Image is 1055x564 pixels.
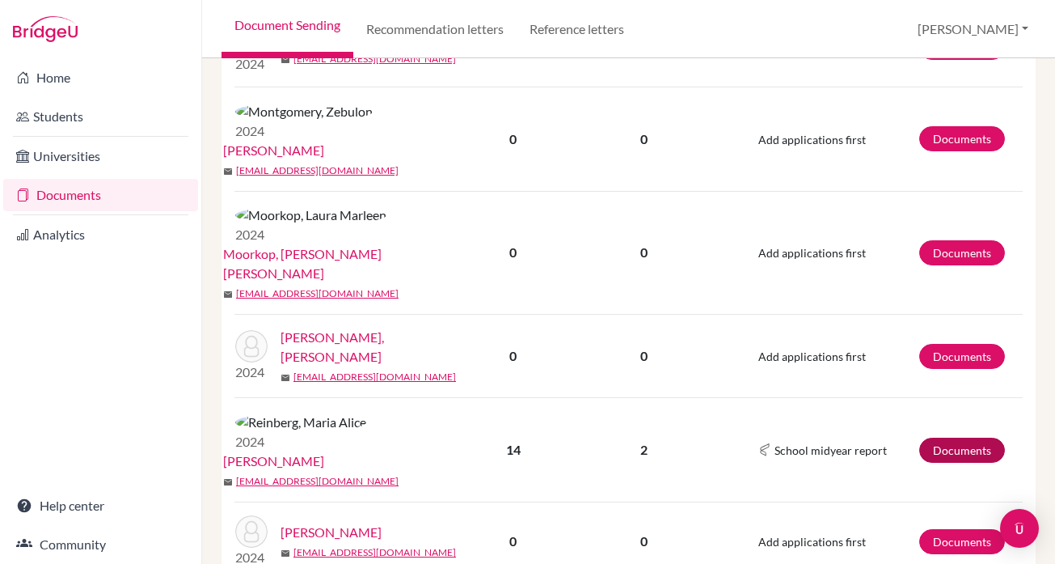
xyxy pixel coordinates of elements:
[509,244,517,260] b: 0
[569,243,719,262] p: 0
[223,167,233,176] span: mail
[223,141,324,160] a: [PERSON_NAME]
[235,330,268,363] img: Pajos, Lucas Alexander
[569,532,719,551] p: 0
[293,370,456,384] a: [EMAIL_ADDRESS][DOMAIN_NAME]
[774,442,887,459] span: School midyear report
[236,474,399,489] a: [EMAIL_ADDRESS][DOMAIN_NAME]
[235,432,366,452] p: 2024
[569,129,719,149] p: 0
[235,363,268,382] p: 2024
[3,179,198,211] a: Documents
[223,290,233,299] span: mail
[910,14,1036,45] button: [PERSON_NAME]
[3,140,198,172] a: Universities
[281,328,470,367] a: [PERSON_NAME], [PERSON_NAME]
[235,413,366,432] img: Reinberg, Maria Alice
[509,533,517,549] b: 0
[223,244,470,283] a: Moorkop, [PERSON_NAME] [PERSON_NAME]
[509,348,517,363] b: 0
[919,438,1005,463] a: Documents
[1000,509,1039,548] div: Open Intercom Messenger
[919,344,1005,369] a: Documents
[293,52,456,66] a: [EMAIL_ADDRESS][DOMAIN_NAME]
[3,218,198,251] a: Analytics
[3,61,198,94] a: Home
[3,490,198,522] a: Help center
[758,535,866,549] span: Add applications first
[236,163,399,178] a: [EMAIL_ADDRESS][DOMAIN_NAME]
[509,131,517,146] b: 0
[281,549,290,558] span: mail
[236,286,399,301] a: [EMAIL_ADDRESS][DOMAIN_NAME]
[235,515,268,548] img: Sharma, Navodit
[506,442,521,457] b: 14
[223,477,233,487] span: mail
[223,452,324,471] a: [PERSON_NAME]
[919,126,1005,151] a: Documents
[13,16,78,42] img: Bridge-U
[281,55,290,65] span: mail
[919,240,1005,265] a: Documents
[569,440,719,460] p: 2
[758,443,771,456] img: Common App logo
[919,529,1005,554] a: Documents
[3,528,198,561] a: Community
[235,54,268,74] p: 2024
[281,373,290,383] span: mail
[758,133,866,146] span: Add applications first
[235,121,373,141] p: 2024
[758,246,866,260] span: Add applications first
[235,206,386,225] img: Moorkop, Laura Marleen
[3,100,198,133] a: Students
[235,225,386,244] p: 2024
[758,350,866,363] span: Add applications first
[235,102,373,121] img: Montgomery, Zebulon
[281,523,382,542] a: [PERSON_NAME]
[569,346,719,366] p: 0
[293,545,456,560] a: [EMAIL_ADDRESS][DOMAIN_NAME]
